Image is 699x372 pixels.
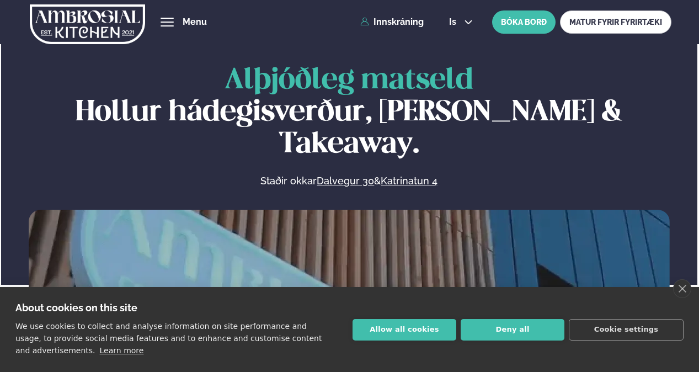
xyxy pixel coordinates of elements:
button: hamburger [161,15,174,29]
button: Deny all [461,319,564,341]
button: BÓKA BORÐ [492,10,556,34]
a: MATUR FYRIR FYRIRTÆKI [560,10,671,34]
button: Cookie settings [569,319,684,341]
p: Staðir okkar & [141,174,558,188]
a: Dalvegur 30 [317,174,374,188]
p: We use cookies to collect and analyse information on site performance and usage, to provide socia... [15,322,322,355]
a: close [673,279,691,298]
span: is [449,18,460,26]
a: Katrinatun 4 [381,174,437,188]
button: is [440,18,482,26]
span: Alþjóðleg matseld [225,67,473,94]
button: Allow all cookies [353,319,456,341]
img: logo [30,2,145,47]
a: Innskráning [360,17,424,27]
strong: About cookies on this site [15,302,137,313]
h1: Hollur hádegisverður, [PERSON_NAME] & Takeaway. [29,65,670,161]
a: Learn more [100,346,144,355]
